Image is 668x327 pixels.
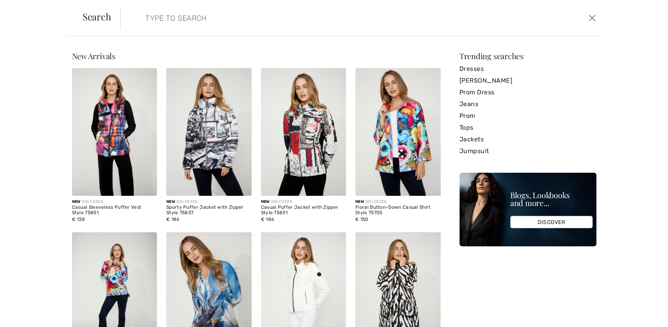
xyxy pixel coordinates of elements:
[459,110,596,122] a: Prom
[72,205,157,216] div: Casual Sleeveless Puffer Vest Style 75851
[72,68,157,196] img: Casual Sleeveless Puffer Vest Style 75851. As sample
[166,217,180,222] span: € 186
[459,145,596,157] a: Jumpsuit
[510,216,592,228] div: DISCOVER
[355,217,369,222] span: € 150
[459,98,596,110] a: Jeans
[72,217,85,222] span: € 138
[261,199,270,204] span: New
[459,75,596,87] a: [PERSON_NAME]
[139,6,474,30] input: TYPE TO SEARCH
[261,68,346,196] img: Casual Puffer Jacket with Zipper Style 75831. As sample
[72,199,81,204] span: New
[459,63,596,75] a: Dresses
[355,199,441,205] div: DOLCEZZA
[261,217,274,222] span: € 186
[459,173,596,246] img: Blogs, Lookbooks and more...
[166,68,252,196] img: Sporty Puffer Jacket with Zipper Style 75837. As sample
[355,205,441,216] div: Floral Button-Down Casual Shirt Style 75705
[166,199,252,205] div: DOLCEZZA
[355,68,441,196] img: Floral Button-Down Casual Shirt Style 75705. As sample
[72,51,115,61] span: New Arrivals
[18,5,34,13] span: Help
[166,199,175,204] span: New
[261,205,346,216] div: Casual Puffer Jacket with Zipper Style 75831
[261,199,346,205] div: DOLCEZZA
[459,52,596,60] div: Trending searches
[72,199,157,205] div: DOLCEZZA
[459,134,596,145] a: Jackets
[83,12,111,21] span: Search
[166,205,252,216] div: Sporty Puffer Jacket with Zipper Style 75837
[459,87,596,98] a: Prom Dress
[510,191,592,207] div: Blogs, Lookbooks and more...
[586,12,598,24] button: Close
[459,122,596,134] a: Tops
[355,199,364,204] span: New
